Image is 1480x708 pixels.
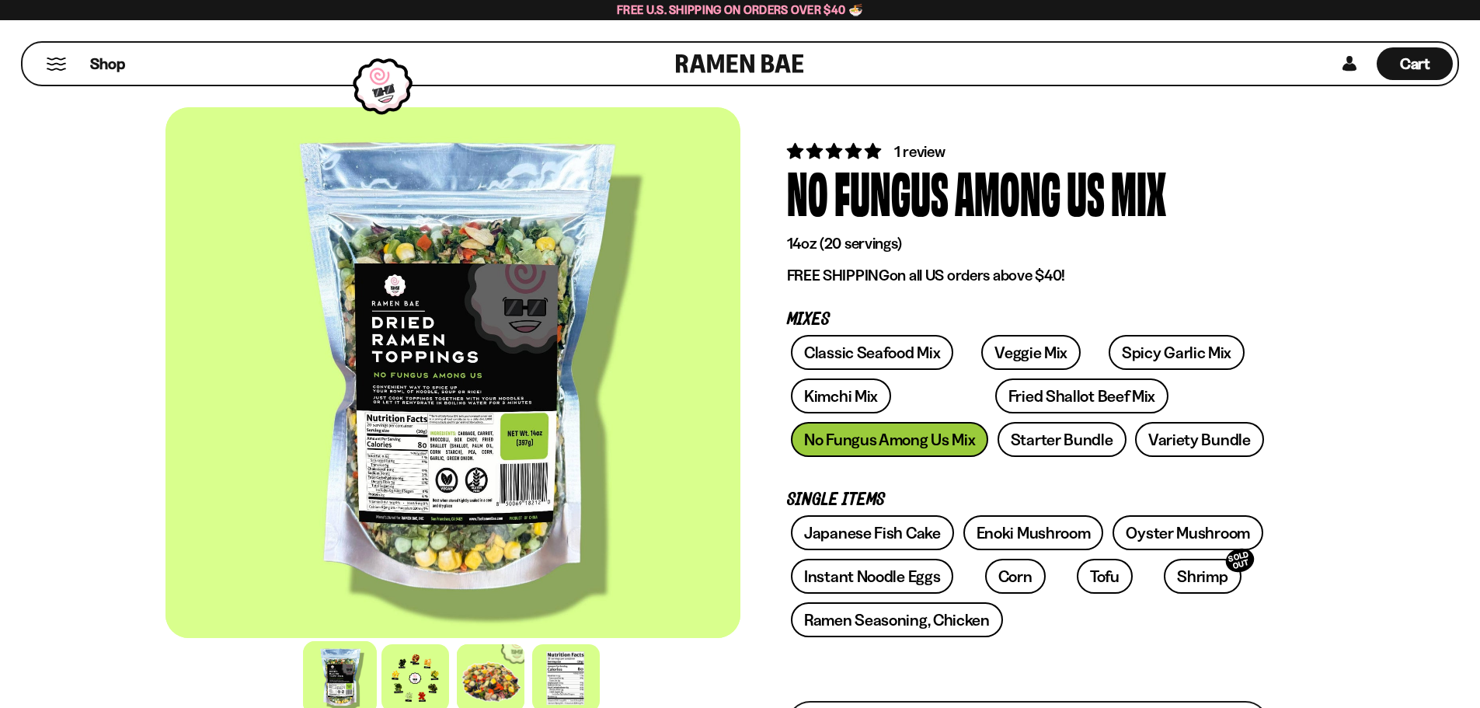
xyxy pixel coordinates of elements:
[787,234,1269,253] p: 14oz (20 servings)
[1135,422,1264,457] a: Variety Bundle
[955,162,1060,221] div: Among
[985,559,1046,594] a: Corn
[998,422,1127,457] a: Starter Bundle
[787,266,890,284] strong: FREE SHIPPING
[787,266,1269,285] p: on all US orders above $40!
[791,378,891,413] a: Kimchi Mix
[1223,546,1257,576] div: SOLD OUT
[834,162,949,221] div: Fungus
[981,335,1081,370] a: Veggie Mix
[1113,515,1263,550] a: Oyster Mushroom
[617,2,863,17] span: Free U.S. Shipping on Orders over $40 🍜
[1164,559,1241,594] a: ShrimpSOLD OUT
[963,515,1104,550] a: Enoki Mushroom
[1077,559,1133,594] a: Tofu
[791,515,954,550] a: Japanese Fish Cake
[894,142,945,161] span: 1 review
[1067,162,1105,221] div: Us
[791,559,953,594] a: Instant Noodle Eggs
[791,602,1003,637] a: Ramen Seasoning, Chicken
[90,54,125,75] span: Shop
[791,335,953,370] a: Classic Seafood Mix
[1400,54,1430,73] span: Cart
[787,312,1269,327] p: Mixes
[1109,335,1245,370] a: Spicy Garlic Mix
[46,58,67,71] button: Mobile Menu Trigger
[787,141,884,161] span: 5.00 stars
[787,162,828,221] div: No
[90,47,125,80] a: Shop
[995,378,1168,413] a: Fried Shallot Beef Mix
[787,493,1269,507] p: Single Items
[1111,162,1166,221] div: Mix
[1377,43,1453,85] a: Cart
